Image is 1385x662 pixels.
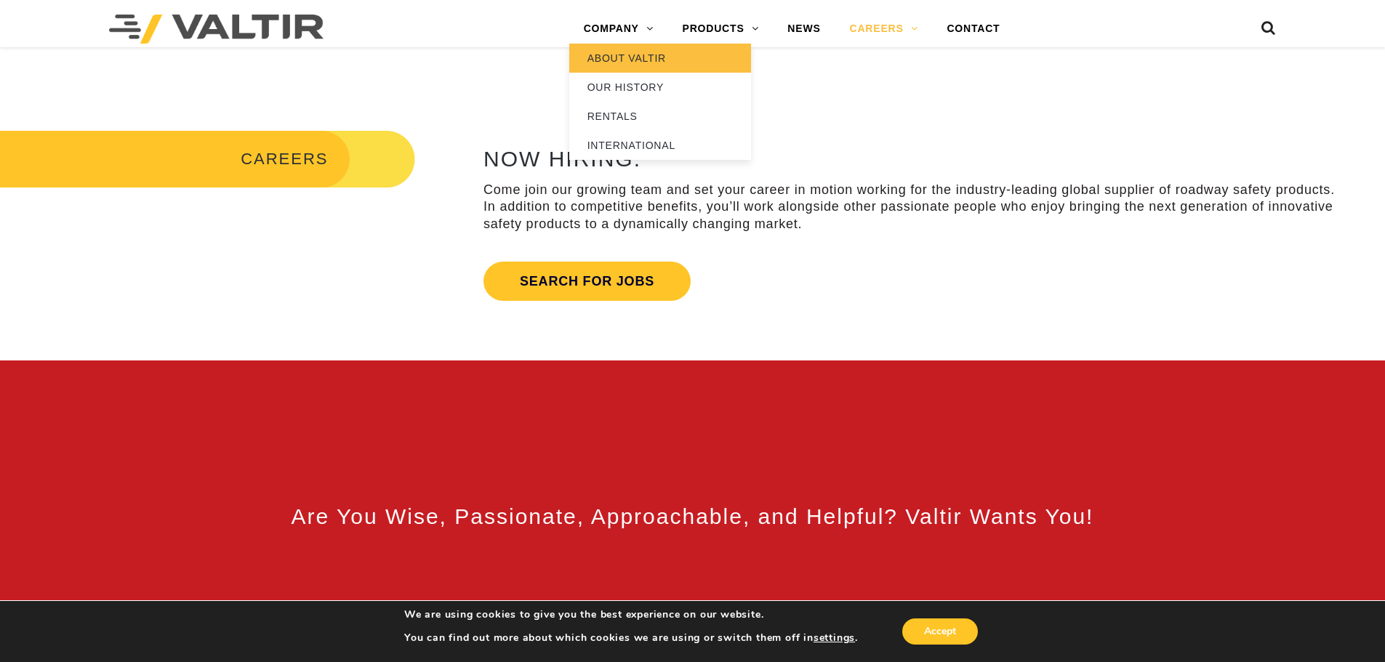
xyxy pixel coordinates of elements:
[483,182,1346,233] p: Come join our growing team and set your career in motion working for the industry-leading global ...
[109,15,324,44] img: Valtir
[483,147,1346,171] h2: NOW HIRING.
[569,102,751,131] a: RENTALS
[404,608,858,621] p: We are using cookies to give you the best experience on our website.
[483,262,691,301] a: Search for jobs
[569,73,751,102] a: OUR HISTORY
[835,15,933,44] a: CAREERS
[569,44,751,73] a: ABOUT VALTIR
[292,504,1094,528] span: Are You Wise, Passionate, Approachable, and Helpful? Valtir Wants You!
[814,631,855,645] button: settings
[668,15,774,44] a: PRODUCTS
[902,618,978,645] button: Accept
[569,15,668,44] a: COMPANY
[569,131,751,160] a: INTERNATIONAL
[773,15,835,44] a: NEWS
[932,15,1014,44] a: CONTACT
[404,631,858,645] p: You can find out more about which cookies we are using or switch them off in .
